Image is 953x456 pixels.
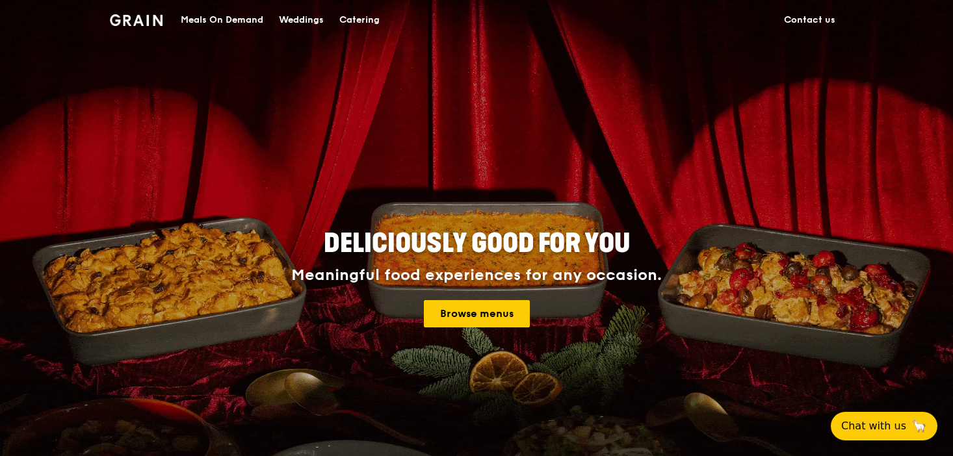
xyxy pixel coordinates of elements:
[841,418,906,434] span: Chat with us
[324,228,630,259] span: Deliciously good for you
[831,412,937,440] button: Chat with us🦙
[776,1,843,40] a: Contact us
[424,300,530,327] a: Browse menus
[110,14,163,26] img: Grain
[339,1,380,40] div: Catering
[242,266,711,285] div: Meaningful food experiences for any occasion.
[181,1,263,40] div: Meals On Demand
[279,1,324,40] div: Weddings
[911,418,927,434] span: 🦙
[271,1,332,40] a: Weddings
[332,1,387,40] a: Catering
